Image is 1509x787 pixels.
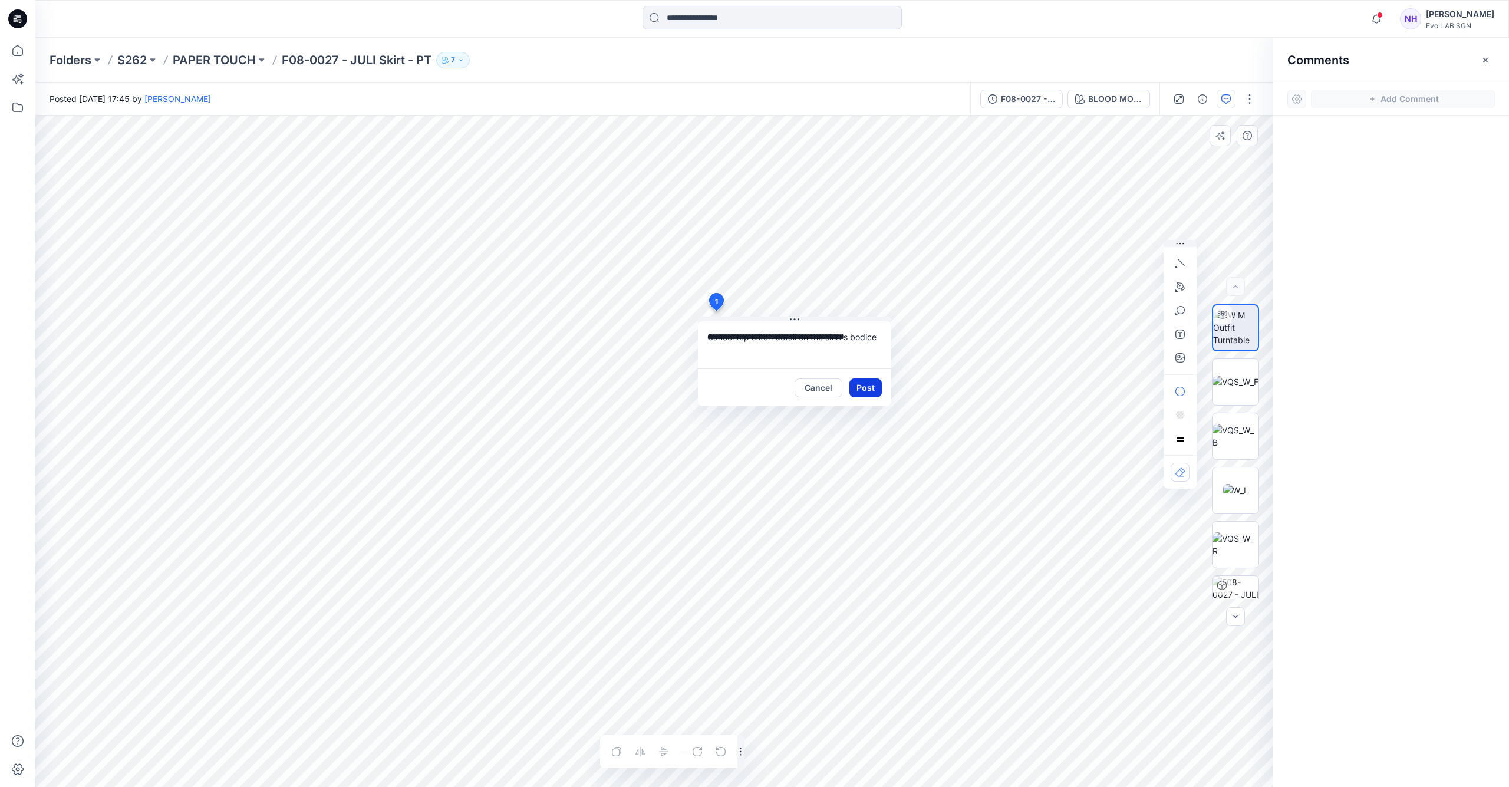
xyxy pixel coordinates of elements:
img: F08-0027 - JULI Skirt - PAPER TOUCH - Blood Moon Red BLOOD MOON RED [1213,576,1258,622]
span: 1 [715,297,718,307]
img: BW M Outfit Turntable [1213,309,1258,346]
div: NH [1400,8,1421,29]
div: [PERSON_NAME] [1426,7,1494,21]
button: 7 [436,52,470,68]
img: VQS_W_F [1213,376,1258,388]
div: Evo LAB SGN [1426,21,1494,30]
p: 7 [451,54,455,67]
p: F08-0027 - JULI Skirt - PT [282,52,431,68]
a: Folders [50,52,91,68]
button: F08-0027 - JULI Skirt - PAPER TOUCH - Blood Moon Red [980,90,1063,108]
span: Posted [DATE] 17:45 by [50,93,211,105]
div: BLOOD MOON RED [1088,93,1142,106]
div: F08-0027 - JULI Skirt - PAPER TOUCH - Blood Moon Red [1001,93,1055,106]
button: Add Comment [1311,90,1495,108]
img: W_L [1223,484,1248,496]
a: S262 [117,52,147,68]
h2: Comments [1287,53,1349,67]
button: Post [849,378,882,397]
button: Details [1193,90,1212,108]
img: VQS_W_R [1213,532,1258,557]
button: Cancel [795,378,842,397]
a: PAPER TOUCH [173,52,256,68]
button: BLOOD MOON RED [1067,90,1150,108]
a: [PERSON_NAME] [144,94,211,104]
img: VQS_W_B [1213,424,1258,449]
